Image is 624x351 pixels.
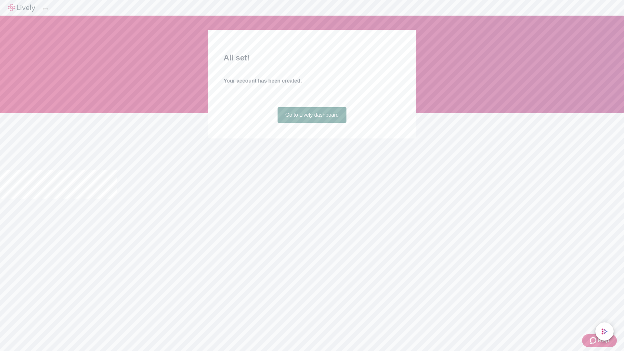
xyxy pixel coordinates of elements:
[278,107,347,123] a: Go to Lively dashboard
[598,337,609,344] span: Help
[595,322,614,341] button: chat
[582,334,617,347] button: Zendesk support iconHelp
[224,52,400,64] h2: All set!
[43,8,48,10] button: Log out
[590,337,598,344] svg: Zendesk support icon
[224,77,400,85] h4: Your account has been created.
[8,4,35,12] img: Lively
[601,328,608,335] svg: Lively AI Assistant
